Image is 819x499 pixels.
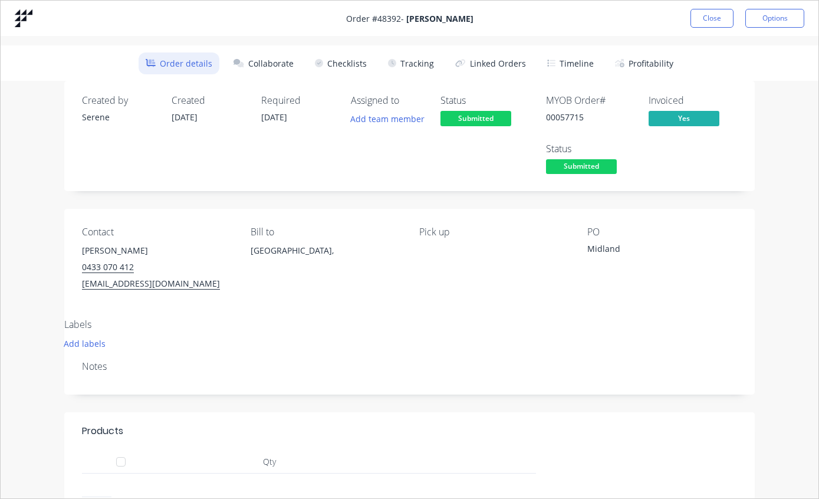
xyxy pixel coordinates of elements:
button: Tracking [381,52,441,74]
div: [PERSON_NAME]0433 070 412[EMAIL_ADDRESS][DOMAIN_NAME] [82,242,232,292]
button: Add team member [344,111,431,127]
div: Serene [82,111,153,123]
button: Submitted [440,111,511,129]
div: [GEOGRAPHIC_DATA], [251,242,400,259]
button: Checklists [308,52,374,74]
button: Submitted [546,159,617,177]
button: Add labels [58,336,112,352]
button: Order details [139,52,220,74]
button: Options [745,9,804,28]
div: Pick up [419,226,569,238]
span: Order # 48392 - [346,12,473,25]
div: Assigned to [351,95,422,106]
div: [PERSON_NAME] [82,242,232,259]
button: Add team member [351,111,431,127]
div: PO [587,226,737,238]
div: [GEOGRAPHIC_DATA], [251,242,400,280]
div: Status [440,95,511,106]
div: Created by [82,95,153,106]
button: Close [690,9,734,28]
div: Bill to [251,226,400,238]
button: Timeline [540,52,601,74]
button: Linked Orders [448,52,533,74]
div: Status [546,143,634,155]
span: Yes [649,111,719,126]
div: Created [172,95,242,106]
span: [DATE] [172,111,198,123]
div: Required [261,95,332,106]
span: [DATE] [261,111,287,123]
div: Contact [82,226,232,238]
div: Invoiced [649,95,737,106]
button: Collaborate [226,52,301,74]
div: Products [82,424,123,438]
span: Submitted [440,111,511,126]
img: Factory [15,9,32,27]
div: Notes [82,361,737,372]
div: Midland [587,242,735,259]
span: Submitted [546,159,617,174]
div: Labels [64,319,341,330]
button: Profitability [608,52,680,74]
strong: [PERSON_NAME] [406,13,473,24]
div: MYOB Order # [546,95,634,106]
div: 00057715 [546,111,634,123]
div: Qty [144,450,394,474]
